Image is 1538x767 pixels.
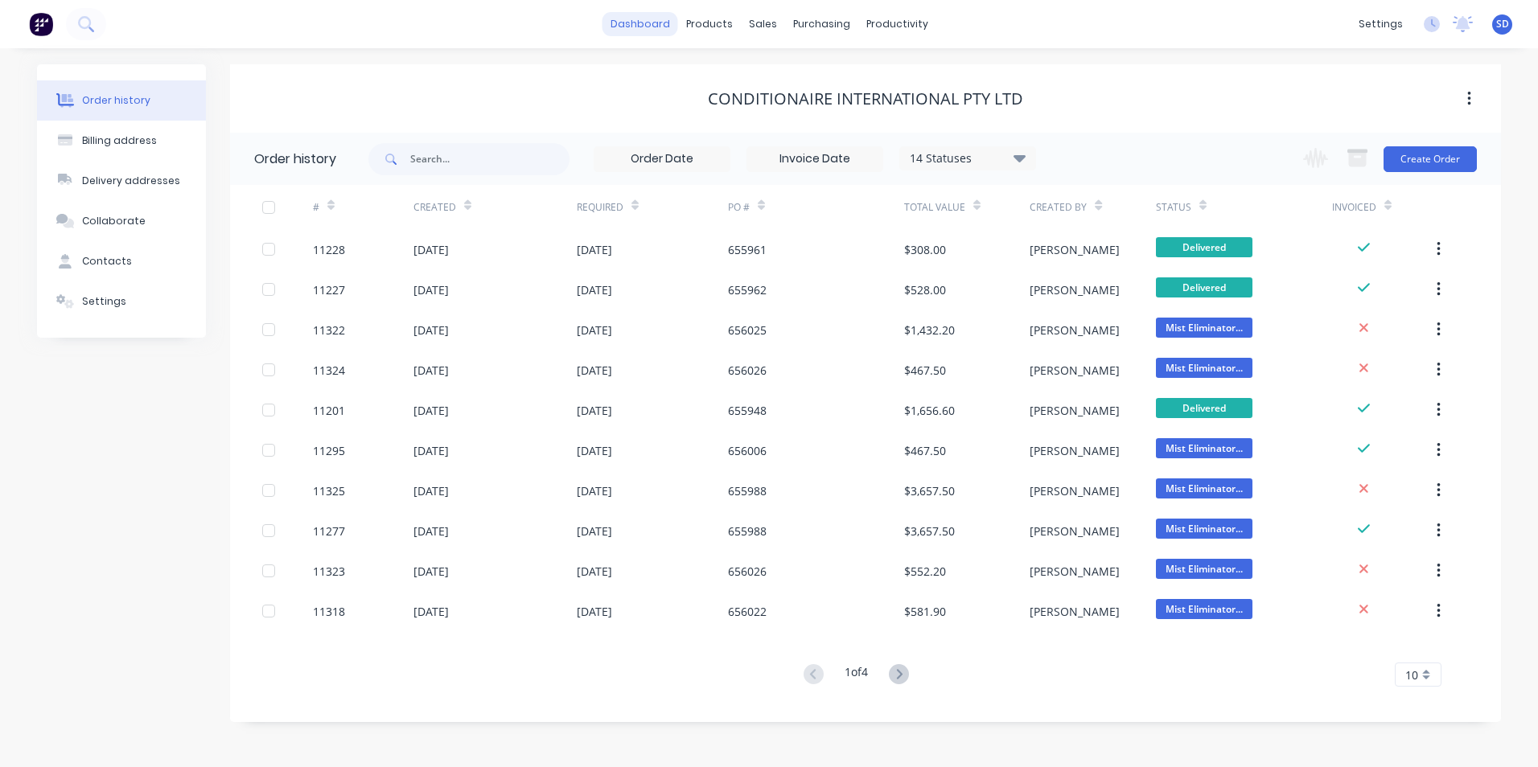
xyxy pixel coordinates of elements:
[1332,200,1376,215] div: Invoiced
[82,93,150,108] div: Order history
[577,563,612,580] div: [DATE]
[1030,563,1120,580] div: [PERSON_NAME]
[1156,318,1252,338] span: Mist Eliminator...
[37,80,206,121] button: Order history
[577,442,612,459] div: [DATE]
[1030,442,1120,459] div: [PERSON_NAME]
[413,281,449,298] div: [DATE]
[1156,358,1252,378] span: Mist Eliminator...
[1496,17,1509,31] span: SD
[1030,482,1120,499] div: [PERSON_NAME]
[728,563,767,580] div: 656026
[1156,559,1252,579] span: Mist Eliminator...
[37,281,206,322] button: Settings
[904,281,946,298] div: $528.00
[602,12,678,36] a: dashboard
[728,200,750,215] div: PO #
[413,402,449,419] div: [DATE]
[728,185,904,229] div: PO #
[313,482,345,499] div: 11325
[577,200,623,215] div: Required
[37,161,206,201] button: Delivery addresses
[313,442,345,459] div: 11295
[728,482,767,499] div: 655988
[904,402,955,419] div: $1,656.60
[413,442,449,459] div: [DATE]
[82,214,146,228] div: Collaborate
[904,241,946,258] div: $308.00
[1156,185,1332,229] div: Status
[1156,277,1252,297] span: Delivered
[1156,519,1252,539] span: Mist Eliminator...
[1156,438,1252,458] span: Mist Eliminator...
[1156,237,1252,257] span: Delivered
[577,185,728,229] div: Required
[313,563,345,580] div: 11323
[1384,146,1477,172] button: Create Order
[413,322,449,338] div: [DATE]
[728,362,767,379] div: 656026
[577,603,612,620] div: [DATE]
[1030,241,1120,258] div: [PERSON_NAME]
[904,482,955,499] div: $3,657.50
[728,241,767,258] div: 655961
[1156,200,1191,215] div: Status
[313,402,345,419] div: 11201
[747,147,882,171] input: Invoice Date
[904,442,946,459] div: $467.50
[577,482,612,499] div: [DATE]
[904,603,946,620] div: $581.90
[577,523,612,539] div: [DATE]
[741,12,785,36] div: sales
[37,201,206,241] button: Collaborate
[1405,667,1418,683] span: 10
[413,523,449,539] div: [DATE]
[904,563,946,580] div: $552.20
[904,185,1030,229] div: Total Value
[1030,200,1087,215] div: Created By
[577,241,612,258] div: [DATE]
[413,603,449,620] div: [DATE]
[313,523,345,539] div: 11277
[410,143,570,175] input: Search...
[82,174,180,188] div: Delivery addresses
[37,241,206,281] button: Contacts
[413,185,577,229] div: Created
[577,281,612,298] div: [DATE]
[1030,185,1155,229] div: Created By
[728,442,767,459] div: 656006
[413,482,449,499] div: [DATE]
[82,254,132,269] div: Contacts
[678,12,741,36] div: products
[313,281,345,298] div: 11227
[313,241,345,258] div: 11228
[728,281,767,298] div: 655962
[29,12,53,36] img: Factory
[904,322,955,338] div: $1,432.20
[413,200,456,215] div: Created
[1030,603,1120,620] div: [PERSON_NAME]
[594,147,730,171] input: Order Date
[254,150,336,169] div: Order history
[413,563,449,580] div: [DATE]
[577,402,612,419] div: [DATE]
[1030,362,1120,379] div: [PERSON_NAME]
[728,322,767,338] div: 656025
[82,133,157,148] div: Billing address
[577,362,612,379] div: [DATE]
[904,523,955,539] div: $3,657.50
[858,12,936,36] div: productivity
[785,12,858,36] div: purchasing
[313,603,345,620] div: 11318
[1156,398,1252,418] span: Delivered
[728,402,767,419] div: 655948
[708,89,1023,109] div: Conditionaire International Pty Ltd
[1030,402,1120,419] div: [PERSON_NAME]
[904,362,946,379] div: $467.50
[313,322,345,338] div: 11322
[413,362,449,379] div: [DATE]
[313,200,319,215] div: #
[577,322,612,338] div: [DATE]
[1030,281,1120,298] div: [PERSON_NAME]
[728,603,767,620] div: 656022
